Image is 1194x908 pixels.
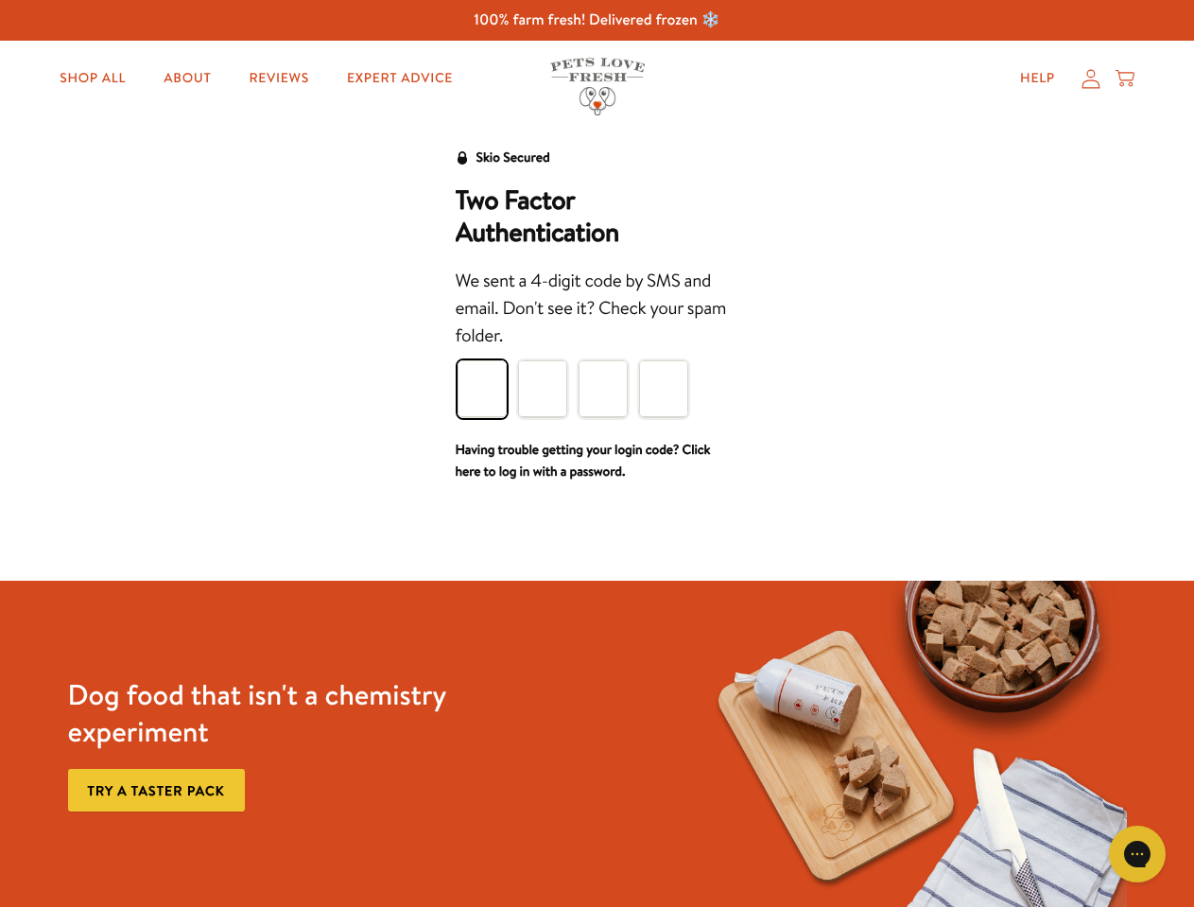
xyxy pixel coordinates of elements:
h2: Two Factor Authentication [456,184,739,249]
a: Shop All [44,60,141,97]
a: Skio Secured [456,147,550,184]
iframe: Gorgias live chat messenger [1099,819,1175,889]
img: Fussy [694,581,1126,907]
a: About [148,60,226,97]
a: Try a taster pack [68,769,245,812]
input: Please enter your pin code [458,360,507,417]
a: Expert Advice [332,60,468,97]
a: Having trouble getting your login code? Click here to log in with a password. [456,440,711,481]
span: We sent a 4-digit code by SMS and email. Don't see it? Check your spam folder. [456,269,726,348]
input: Please enter your pin code [518,360,567,417]
h3: Dog food that isn't a chemistry experiment [68,676,500,750]
svg: Security [456,151,469,165]
input: Please enter your pin code [639,360,688,417]
img: Pets Love Fresh [550,58,645,115]
div: Skio Secured [476,147,550,169]
a: Help [1005,60,1070,97]
input: Please enter your pin code [579,360,628,417]
a: Reviews [234,60,323,97]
